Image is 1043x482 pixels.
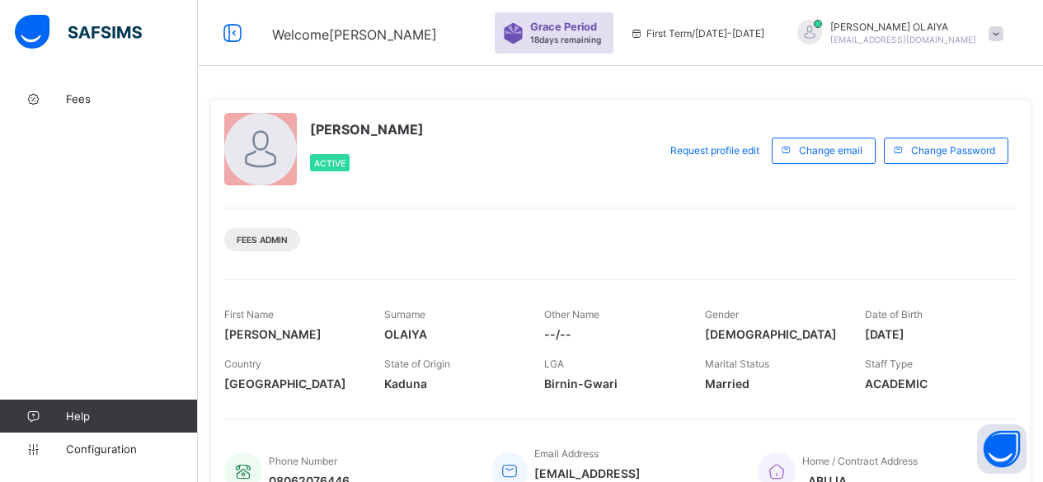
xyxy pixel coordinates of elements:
span: [PERSON_NAME] [224,327,359,341]
span: Date of Birth [865,308,923,321]
img: sticker-purple.71386a28dfed39d6af7621340158ba97.svg [503,23,524,44]
span: [DEMOGRAPHIC_DATA] [705,327,840,341]
span: Email Address [534,447,599,460]
span: OLAIYA [384,327,519,341]
span: --/-- [544,327,679,341]
span: Staff Type [865,358,913,370]
div: CHRISTYOLAIYA [781,20,1012,47]
span: LGA [544,358,564,370]
span: Gender [705,308,739,321]
span: State of Origin [384,358,450,370]
span: Change email [799,144,862,157]
span: Welcome [PERSON_NAME] [272,26,437,43]
span: session/term information [630,27,764,40]
span: [PERSON_NAME] OLAIYA [830,21,976,33]
span: [PERSON_NAME] [310,121,424,138]
span: Grace Period [530,21,597,33]
span: Change Password [911,144,995,157]
span: Active [314,158,345,168]
span: First Name [224,308,274,321]
span: Help [66,409,197,423]
span: Request profile edit [670,144,759,157]
span: Married [705,377,840,391]
span: Marital Status [705,358,769,370]
span: Fees Admin [237,235,288,245]
span: Fees [66,92,198,105]
span: Other Name [544,308,599,321]
span: ACADEMIC [865,377,1000,391]
span: Configuration [66,442,197,456]
span: Surname [384,308,425,321]
span: [DATE] [865,327,1000,341]
span: 18 days remaining [530,35,601,44]
span: Kaduna [384,377,519,391]
span: Home / Contract Address [802,455,918,467]
button: Open asap [977,424,1027,474]
span: Birnin-Gwari [544,377,679,391]
img: safsims [15,15,142,49]
span: Country [224,358,261,370]
span: [GEOGRAPHIC_DATA] [224,377,359,391]
span: Phone Number [269,455,337,467]
span: [EMAIL_ADDRESS][DOMAIN_NAME] [830,35,976,44]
